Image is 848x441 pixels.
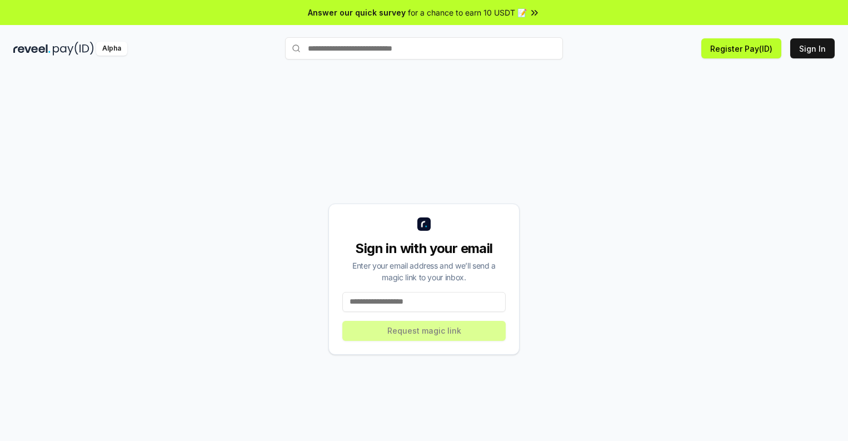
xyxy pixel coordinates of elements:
span: Answer our quick survey [308,7,406,18]
img: pay_id [53,42,94,56]
div: Enter your email address and we’ll send a magic link to your inbox. [342,260,506,283]
img: reveel_dark [13,42,51,56]
div: Sign in with your email [342,240,506,257]
span: for a chance to earn 10 USDT 📝 [408,7,527,18]
button: Register Pay(ID) [701,38,781,58]
img: logo_small [417,217,431,231]
button: Sign In [790,38,835,58]
div: Alpha [96,42,127,56]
